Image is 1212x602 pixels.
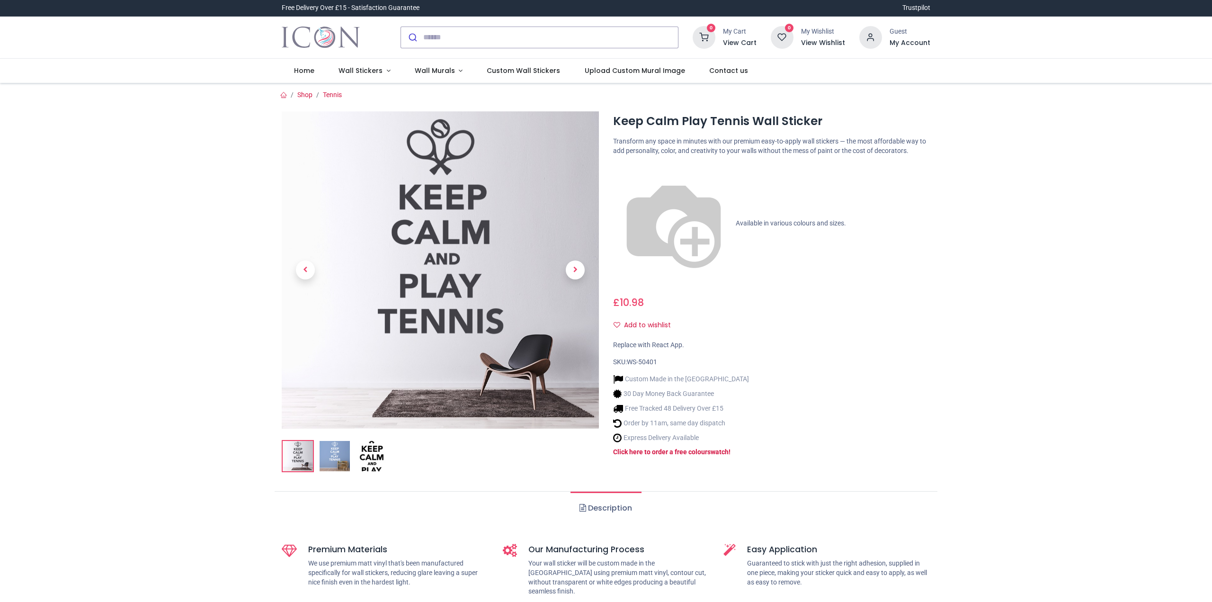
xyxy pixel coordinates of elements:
[620,296,644,309] span: 10.98
[723,27,757,36] div: My Cart
[402,59,475,83] a: Wall Murals
[709,66,748,75] span: Contact us
[339,66,383,75] span: Wall Stickers
[415,66,455,75] span: Wall Murals
[707,24,716,33] sup: 0
[613,389,749,399] li: 30 Day Money Back Guarantee
[282,111,599,429] img: Keep Calm Play Tennis Wall Sticker
[707,448,729,456] a: swatch
[552,159,599,381] a: Next
[308,544,489,556] h5: Premium Materials
[282,3,419,13] div: Free Delivery Over £15 - Satisfaction Guarantee
[613,404,749,413] li: Free Tracked 48 Delivery Over £15
[613,358,930,367] div: SKU:
[296,261,315,279] span: Previous
[613,113,930,129] h1: Keep Calm Play Tennis Wall Sticker
[613,137,930,155] p: Transform any space in minutes with our premium easy-to-apply wall stickers — the most affordable...
[729,448,731,456] a: !
[613,317,679,333] button: Add to wishlistAdd to wishlist
[736,219,846,227] span: Available in various colours and sizes.
[282,159,329,381] a: Previous
[614,322,620,328] i: Add to wishlist
[570,492,641,525] a: Description
[585,66,685,75] span: Upload Custom Mural Image
[613,448,707,456] a: Click here to order a free colour
[613,433,749,443] li: Express Delivery Available
[801,38,845,48] a: View Wishlist
[801,27,845,36] div: My Wishlist
[282,24,360,51] img: Icon Wall Stickers
[771,33,793,40] a: 0
[693,33,715,40] a: 0
[308,559,489,587] p: We use premium matt vinyl that's been manufactured specifically for wall stickers, reducing glare...
[613,341,930,350] div: Replace with React App.
[297,91,312,99] a: Shop
[785,24,794,33] sup: 0
[323,91,342,99] a: Tennis
[294,66,314,75] span: Home
[613,374,749,384] li: Custom Made in the [GEOGRAPHIC_DATA]
[528,559,710,596] p: Your wall sticker will be custom made in the [GEOGRAPHIC_DATA] using premium matt vinyl, contour ...
[283,441,313,471] img: Keep Calm Play Tennis Wall Sticker
[613,418,749,428] li: Order by 11am, same day dispatch
[902,3,930,13] a: Trustpilot
[487,66,560,75] span: Custom Wall Stickers
[747,544,930,556] h5: Easy Application
[613,296,644,309] span: £
[566,261,585,279] span: Next
[401,27,423,48] button: Submit
[747,559,930,587] p: Guaranteed to stick with just the right adhesion, supplied in one piece, making your sticker quic...
[282,24,360,51] a: Logo of Icon Wall Stickers
[320,441,350,471] img: WS-50401-02
[890,27,930,36] div: Guest
[723,38,757,48] a: View Cart
[356,441,387,471] img: WS-50401-03
[890,38,930,48] a: My Account
[326,59,402,83] a: Wall Stickers
[613,163,734,284] img: color-wheel.png
[627,358,657,366] span: WS-50401
[528,544,710,556] h5: Our Manufacturing Process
